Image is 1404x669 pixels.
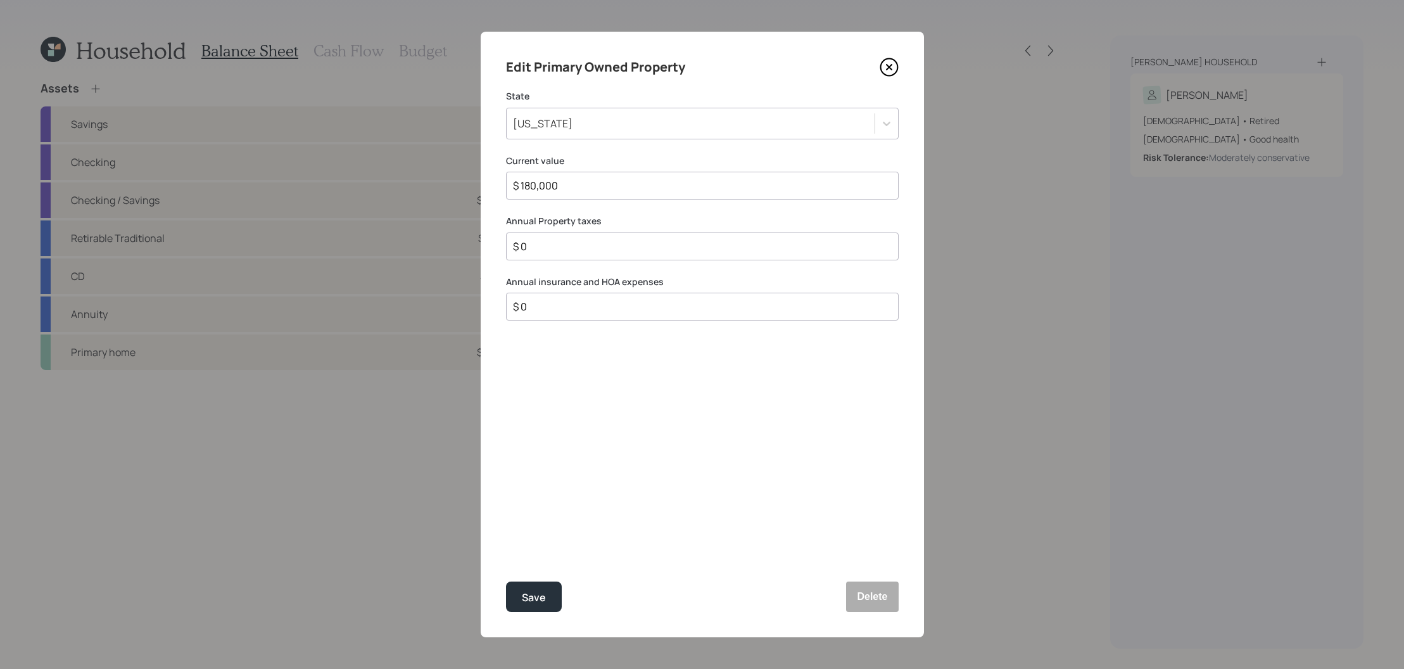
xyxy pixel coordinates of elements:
label: Annual Property taxes [506,215,899,227]
div: [US_STATE] [513,117,572,131]
label: Current value [506,155,899,167]
button: Delete [846,582,898,612]
button: Save [506,582,562,612]
label: State [506,90,899,103]
h4: Edit Primary Owned Property [506,57,685,77]
label: Annual insurance and HOA expenses [506,276,899,288]
div: Save [522,589,546,606]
